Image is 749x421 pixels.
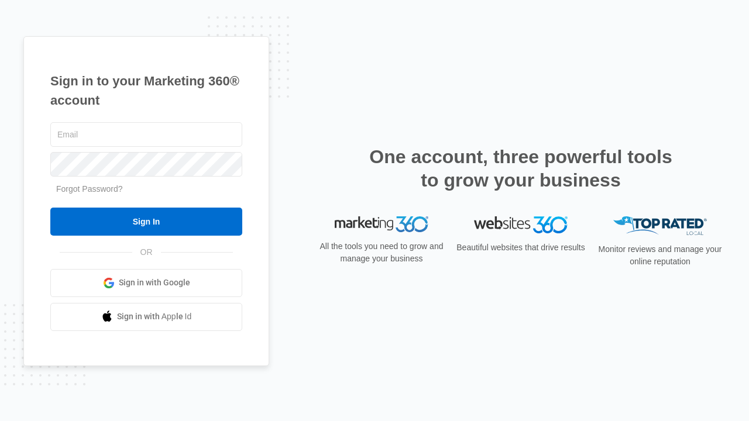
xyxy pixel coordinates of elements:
[50,303,242,331] a: Sign in with Apple Id
[132,246,161,258] span: OR
[595,243,726,268] p: Monitor reviews and manage your online reputation
[474,216,568,233] img: Websites 360
[335,216,428,233] img: Marketing 360
[50,208,242,236] input: Sign In
[50,269,242,297] a: Sign in with Google
[50,71,242,110] h1: Sign in to your Marketing 360® account
[366,145,676,192] h2: One account, three powerful tools to grow your business
[117,310,192,323] span: Sign in with Apple Id
[50,122,242,147] input: Email
[455,241,586,254] p: Beautiful websites that drive results
[316,240,447,265] p: All the tools you need to grow and manage your business
[56,184,123,194] a: Forgot Password?
[613,216,707,236] img: Top Rated Local
[119,277,190,289] span: Sign in with Google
